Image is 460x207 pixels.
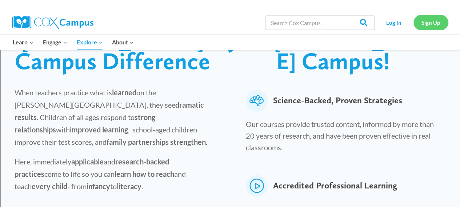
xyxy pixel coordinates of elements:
[8,35,39,50] button: Child menu of Learn
[378,15,448,30] nav: Secondary Navigation
[3,9,457,16] div: Sort New > Old
[3,36,457,42] div: Sign out
[3,3,457,9] div: Sort A > Z
[3,16,457,23] div: Move To ...
[3,42,457,49] div: Rename
[3,29,457,36] div: Options
[3,23,457,29] div: Delete
[12,16,93,29] img: Cox Campus
[378,15,410,30] a: Log In
[107,35,139,50] button: Child menu of About
[3,49,457,55] div: Move To ...
[413,15,448,30] a: Sign Up
[265,15,375,30] input: Search Cox Campus
[38,35,72,50] button: Child menu of Engage
[72,35,108,50] button: Child menu of Explore
[8,35,139,50] nav: Primary Navigation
